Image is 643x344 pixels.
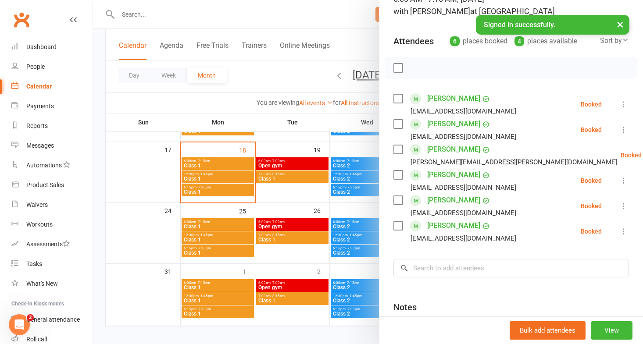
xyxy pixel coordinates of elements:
div: [EMAIL_ADDRESS][DOMAIN_NAME] [411,131,516,142]
div: Reports [26,122,48,129]
button: View [591,321,632,340]
a: General attendance kiosk mode [11,310,93,330]
a: People [11,57,93,77]
a: [PERSON_NAME] [427,193,480,207]
div: Booked [621,152,642,158]
div: Tasks [26,260,42,267]
div: [PERSON_NAME][EMAIL_ADDRESS][PERSON_NAME][DOMAIN_NAME] [411,156,617,168]
div: [EMAIL_ADDRESS][DOMAIN_NAME] [411,106,516,117]
a: [PERSON_NAME] [427,117,480,131]
div: places available [514,35,577,47]
a: Tasks [11,254,93,274]
div: 4 [514,36,524,46]
div: Messages [26,142,54,149]
div: Payments [26,103,54,110]
span: with [PERSON_NAME] [393,7,470,16]
div: People [26,63,45,70]
a: [PERSON_NAME] [427,168,480,182]
div: Booked [581,228,602,234]
button: Bulk add attendees [510,321,586,340]
a: Product Sales [11,175,93,195]
div: Attendees [393,35,434,47]
input: Search to add attendees [393,259,629,277]
a: [PERSON_NAME] [427,92,480,106]
a: What's New [11,274,93,294]
a: [PERSON_NAME] [427,142,480,156]
a: Automations [11,156,93,175]
div: Roll call [26,336,47,343]
div: [EMAIL_ADDRESS][DOMAIN_NAME] [411,207,516,219]
div: Booked [581,177,602,184]
div: Automations [26,162,62,169]
div: 6 [450,36,460,46]
span: 2 [27,314,34,321]
div: Booked [581,101,602,107]
a: Waivers [11,195,93,215]
div: Sort by [600,35,629,46]
div: Waivers [26,201,48,208]
a: [PERSON_NAME] [427,219,480,233]
div: General attendance [26,316,80,323]
div: Product Sales [26,181,64,188]
span: at [GEOGRAPHIC_DATA] [470,7,555,16]
a: Payments [11,96,93,116]
a: Reports [11,116,93,136]
div: Dashboard [26,43,57,50]
span: Signed in successfully. [484,21,555,29]
div: Workouts [26,221,53,228]
a: Workouts [11,215,93,234]
a: Assessments [11,234,93,254]
button: × [612,15,628,34]
div: [EMAIL_ADDRESS][DOMAIN_NAME] [411,233,516,244]
div: Booked [581,203,602,209]
a: Calendar [11,77,93,96]
div: places booked [450,35,507,47]
a: Clubworx [11,9,32,31]
a: Messages [11,136,93,156]
div: Notes [393,301,417,313]
div: [EMAIL_ADDRESS][DOMAIN_NAME] [411,182,516,193]
div: What's New [26,280,58,287]
div: Booked [581,127,602,133]
div: Calendar [26,83,52,90]
iframe: Intercom live chat [9,314,30,335]
a: Dashboard [11,37,93,57]
div: Assessments [26,241,70,248]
